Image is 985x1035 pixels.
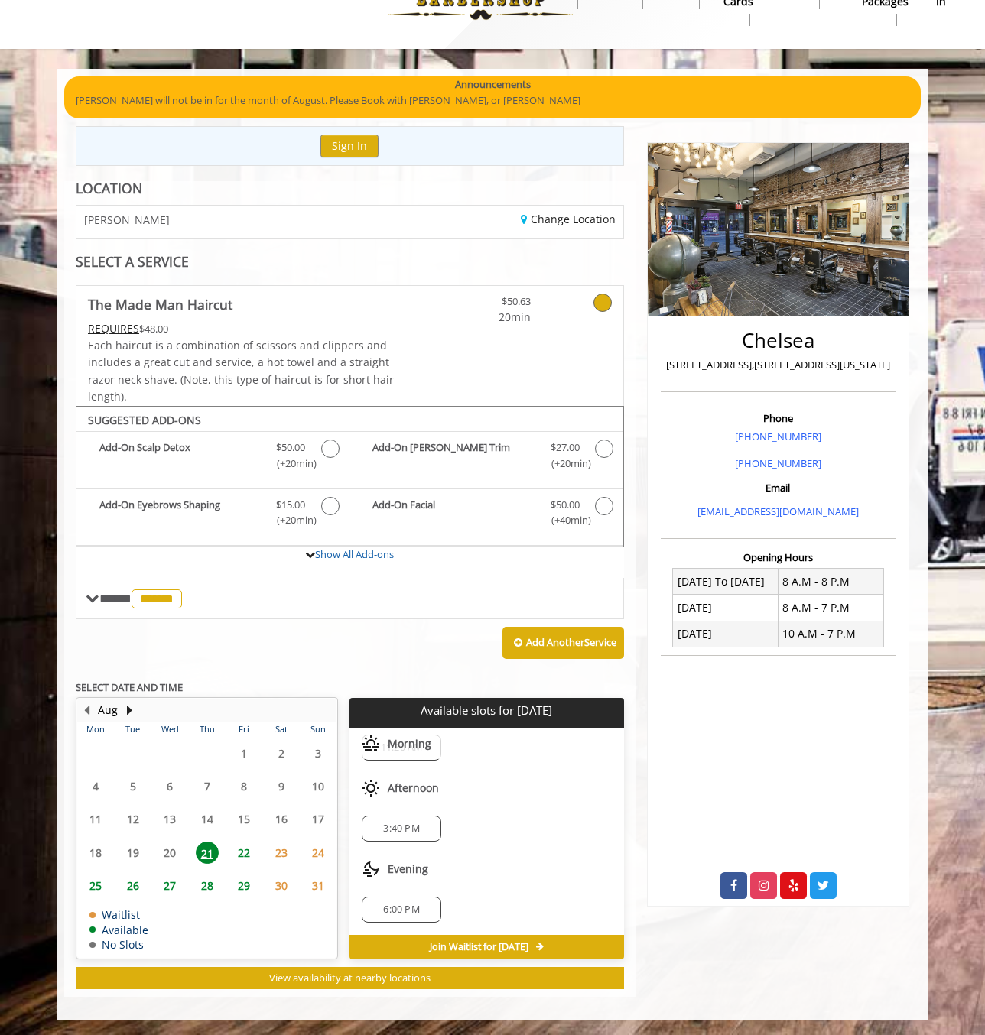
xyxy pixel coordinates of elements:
span: 21 [196,842,219,864]
span: 31 [307,874,330,897]
span: $50.00 [551,497,580,513]
span: 6:00 PM [383,904,419,916]
td: Select day23 [262,836,299,869]
th: Mon [77,722,114,737]
th: Thu [188,722,225,737]
img: morning slots [362,735,380,753]
td: Select day30 [262,869,299,902]
p: [PERSON_NAME] will not be in for the month of August. Please Book with [PERSON_NAME], or [PERSON_... [76,92,909,109]
span: Morning [388,738,431,750]
span: [PERSON_NAME] [84,214,170,225]
div: 6:00 PM [362,897,440,923]
button: Previous Month [80,702,93,719]
span: 29 [232,874,255,897]
span: 28 [196,874,219,897]
span: $50.00 [276,440,305,456]
a: [PHONE_NUMBER] [735,456,821,470]
button: Sign In [320,135,379,157]
td: [DATE] [673,621,779,647]
th: Tue [114,722,151,737]
td: Select day25 [77,869,114,902]
button: Aug [98,702,118,719]
span: 25 [84,874,107,897]
b: The Made Man Haircut [88,294,232,315]
b: SELECT DATE AND TIME [76,680,183,694]
span: (+20min ) [268,512,314,528]
span: 23 [270,842,293,864]
label: Add-On Scalp Detox [84,440,341,475]
span: 3:40 PM [383,822,419,835]
label: Add-On Beard Trim [357,440,615,475]
span: (+20min ) [542,456,587,472]
td: [DATE] [673,595,779,621]
span: Each haircut is a combination of scissors and clippers and includes a great cut and service, a ho... [88,338,394,404]
h3: Phone [665,413,892,423]
div: SELECT A SERVICE [76,255,624,269]
td: [DATE] To [DATE] [673,569,779,595]
td: Select day26 [114,869,151,902]
a: [PHONE_NUMBER] [735,430,821,443]
td: Select day31 [300,869,337,902]
div: $48.00 [88,320,395,337]
span: Join Waitlist for [DATE] [430,941,528,953]
div: The Made Man Haircut Add-onS [76,406,624,548]
b: Announcements [455,76,531,92]
button: View availability at nearby locations [76,967,624,989]
span: 26 [122,874,145,897]
span: 24 [307,842,330,864]
b: Add-On Eyebrows Shaping [99,497,261,529]
span: This service needs some Advance to be paid before we block your appointment [88,321,139,336]
td: 10 A.M - 7 P.M [778,621,883,647]
td: Select day21 [188,836,225,869]
span: $27.00 [551,440,580,456]
div: 3:40 PM [362,816,440,842]
a: Show All Add-ons [315,547,394,561]
td: Select day27 [151,869,188,902]
span: 20min [440,309,531,326]
b: Add-On Scalp Detox [99,440,261,472]
td: Select day28 [188,869,225,902]
h3: Opening Hours [661,552,896,563]
span: (+40min ) [542,512,587,528]
td: Select day22 [226,836,262,869]
span: Afternoon [388,782,439,794]
span: View availability at nearby locations [269,971,431,985]
td: Select day24 [300,836,337,869]
button: Next Month [123,702,135,719]
b: Add-On Facial [372,497,535,529]
span: 27 [158,874,181,897]
th: Sat [262,722,299,737]
span: $15.00 [276,497,305,513]
td: No Slots [89,939,148,950]
a: [EMAIL_ADDRESS][DOMAIN_NAME] [697,505,859,518]
a: $50.63 [440,286,531,326]
th: Sun [300,722,337,737]
p: Available slots for [DATE] [356,704,617,717]
span: (+20min ) [268,456,314,472]
b: SUGGESTED ADD-ONS [88,413,201,427]
td: 8 A.M - 8 P.M [778,569,883,595]
th: Wed [151,722,188,737]
td: 8 A.M - 7 P.M [778,595,883,621]
img: afternoon slots [362,779,380,797]
td: Select day29 [226,869,262,902]
label: Add-On Facial [357,497,615,533]
a: Change Location [521,212,616,226]
th: Fri [226,722,262,737]
td: Available [89,924,148,936]
p: [STREET_ADDRESS],[STREET_ADDRESS][US_STATE] [665,357,892,373]
button: Add AnotherService [502,627,624,659]
h3: Email [665,482,892,493]
b: LOCATION [76,179,142,197]
span: Evening [388,863,428,875]
td: Waitlist [89,909,148,920]
span: 30 [270,874,293,897]
label: Add-On Eyebrows Shaping [84,497,341,533]
span: 22 [232,842,255,864]
img: evening slots [362,860,380,878]
h2: Chelsea [665,329,892,352]
b: Add-On [PERSON_NAME] Trim [372,440,535,472]
b: Add Another Service [526,635,616,649]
